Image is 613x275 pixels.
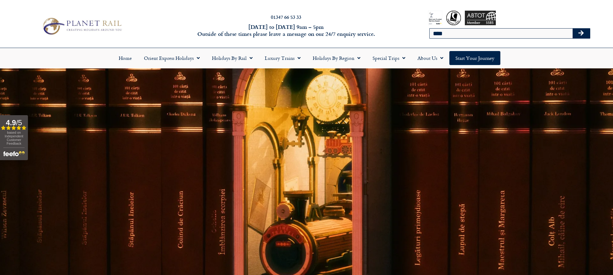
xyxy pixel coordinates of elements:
a: Luxury Trains [259,51,307,65]
a: Holidays by Region [307,51,366,65]
a: Home [113,51,138,65]
button: Search [573,29,590,38]
img: Planet Rail Train Holidays Logo [39,16,124,36]
a: 01347 66 53 33 [271,13,301,20]
nav: Menu [3,51,610,65]
a: About Us [411,51,449,65]
a: Start your Journey [449,51,500,65]
h6: [DATE] to [DATE] 9am – 5pm Outside of these times please leave a message on our 24/7 enquiry serv... [165,23,407,38]
a: Special Trips [366,51,411,65]
a: Holidays by Rail [206,51,259,65]
a: Orient Express Holidays [138,51,206,65]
